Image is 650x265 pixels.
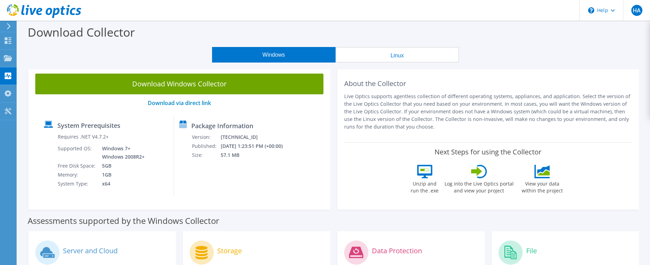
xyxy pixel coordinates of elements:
label: Download Collector [28,24,135,40]
td: Memory: [57,170,97,179]
a: Download via direct link [148,99,211,107]
label: Storage [217,247,242,254]
td: 1GB [97,170,146,179]
label: Package Information [191,122,253,129]
td: Windows 7+ Windows 2008R2+ [97,144,146,161]
label: File [526,247,537,254]
label: Data Protection [372,247,422,254]
td: 57.1 MB [220,151,292,160]
label: System Prerequisites [57,122,120,129]
td: Size: [192,151,220,160]
td: x64 [97,179,146,188]
h2: About the Collector [344,79,632,88]
td: System Type: [57,179,97,188]
label: Server and Cloud [63,247,118,254]
td: Version: [192,133,220,142]
label: Unzip and run the .exe [409,178,441,194]
button: Linux [336,47,459,63]
td: Free Disk Space: [57,161,97,170]
label: Log into the Live Optics portal and view your project [444,178,514,194]
svg: \n [588,7,594,13]
td: Supported OS: [57,144,97,161]
label: Next Steps for using the Collector [434,148,541,156]
td: 5GB [97,161,146,170]
label: Assessments supported by the Windows Collector [28,217,219,224]
td: Published: [192,142,220,151]
a: Download Windows Collector [35,74,323,94]
span: HA [631,5,642,16]
button: Windows [212,47,336,63]
label: Requires .NET V4.7.2+ [58,133,109,140]
label: View your data within the project [518,178,567,194]
p: Live Optics supports agentless collection of different operating systems, appliances, and applica... [344,93,632,131]
td: [DATE] 1:23:51 PM (+00:00) [220,142,292,151]
td: [TECHNICAL_ID] [220,133,292,142]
